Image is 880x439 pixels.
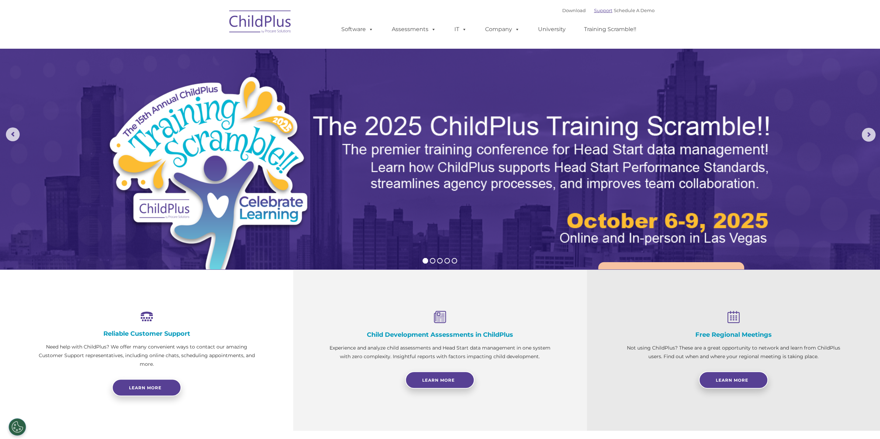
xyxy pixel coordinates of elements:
span: Phone number [96,74,126,79]
a: Company [478,22,527,36]
a: Support [594,8,612,13]
img: ChildPlus by Procare Solutions [226,6,295,40]
a: Schedule A Demo [614,8,655,13]
h4: Child Development Assessments in ChildPlus [328,331,552,338]
a: Software [334,22,380,36]
a: Assessments [385,22,443,36]
a: Download [562,8,586,13]
a: University [531,22,573,36]
font: | [562,8,655,13]
a: Learn more [112,379,181,396]
a: Learn More [405,371,474,389]
p: Experience and analyze child assessments and Head Start data management in one system with zero c... [328,344,552,361]
span: Learn More [716,378,748,383]
p: Need help with ChildPlus? We offer many convenient ways to contact our amazing Customer Support r... [35,343,259,369]
span: Last name [96,46,117,51]
button: Cookies Settings [9,418,26,436]
p: Not using ChildPlus? These are a great opportunity to network and learn from ChildPlus users. Fin... [621,344,845,361]
a: Training Scramble!! [577,22,643,36]
h4: Free Regional Meetings [621,331,845,338]
h4: Reliable Customer Support [35,330,259,337]
a: Learn More [699,371,768,389]
span: Learn More [422,378,455,383]
a: Learn More [598,262,744,301]
span: Learn more [129,385,161,390]
a: IT [447,22,474,36]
